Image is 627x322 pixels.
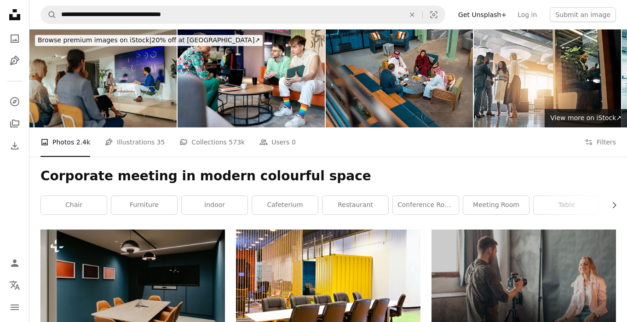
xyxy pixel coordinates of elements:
a: Collections [6,115,24,133]
span: 0 [292,137,296,147]
a: Log in / Sign up [6,254,24,272]
img: Diverse group of people having a meeting in the modern IT company [178,29,325,127]
img: Middle Eastern Business Partners And Western Colleagues Meeting In Modern Industrial Style Office... [326,29,473,127]
a: restaurant [322,196,388,214]
span: 573k [229,137,245,147]
a: Browse premium images on iStock|20% off at [GEOGRAPHIC_DATA]↗ [29,29,268,52]
a: indoor [182,196,247,214]
a: meeting room [463,196,529,214]
button: Visual search [423,6,445,23]
a: chair [41,196,107,214]
img: Panel discussion in conference room. [29,29,177,127]
img: Lobby, corporate and business people with cubicle in office for coworking space for collaboration... [474,29,621,127]
a: Log in [512,7,542,22]
button: Language [6,276,24,294]
a: Download History [6,137,24,155]
span: Browse premium images on iStock | [38,36,151,44]
a: Photos [6,29,24,48]
a: Users 0 [259,127,296,157]
a: conference room [393,196,459,214]
a: View more on iStock↗ [545,109,627,127]
h1: Corporate meeting in modern colourful space [40,168,616,184]
span: 35 [157,137,165,147]
a: table [534,196,599,214]
a: Explore [6,92,24,111]
span: View more on iStock ↗ [550,114,621,121]
button: Search Unsplash [41,6,57,23]
button: Filters [585,127,616,157]
a: furniture [111,196,177,214]
span: 20% off at [GEOGRAPHIC_DATA] ↗ [38,36,260,44]
button: Submit an image [550,7,616,22]
button: scroll list to the right [606,196,616,214]
a: cafeterium [252,196,318,214]
button: Clear [402,6,422,23]
a: Illustrations [6,52,24,70]
a: a conference room with blue walls and orange chairs [40,287,225,295]
a: Get Unsplash+ [453,7,512,22]
a: a long table with a bunch of chairs around it [236,287,420,295]
button: Menu [6,298,24,316]
form: Find visuals sitewide [40,6,445,24]
a: Collections 573k [179,127,245,157]
a: Illustrations 35 [105,127,165,157]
